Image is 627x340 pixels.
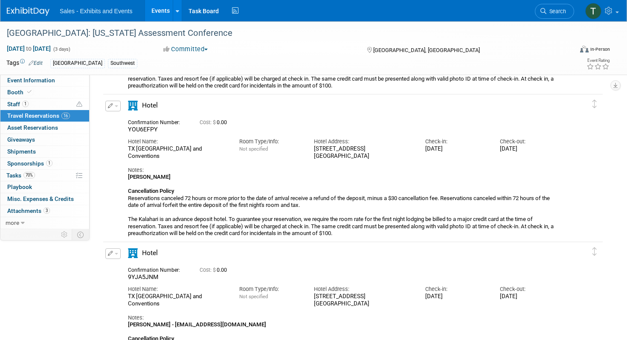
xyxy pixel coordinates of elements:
[314,285,412,293] div: Hotel Address:
[200,119,217,125] span: Cost: $
[128,264,187,273] div: Confirmation Number:
[0,158,89,169] a: Sponsorships1
[0,110,89,122] a: Travel Reservations16
[239,138,301,145] div: Room Type/Info:
[0,122,89,134] a: Asset Reservations
[4,26,559,41] div: [GEOGRAPHIC_DATA]: [US_STATE] Assessment Conference
[23,172,35,178] span: 70%
[142,249,158,257] span: Hotel
[425,138,487,145] div: Check-in:
[592,100,597,108] i: Click and drag to move item
[7,101,29,108] span: Staff
[7,124,58,131] span: Asset Reservations
[7,7,49,16] img: ExhibitDay
[0,134,89,145] a: Giveaways
[128,166,561,174] div: Notes:
[128,285,226,293] div: Hotel Name:
[128,314,561,322] div: Notes:
[0,193,89,205] a: Misc. Expenses & Credits
[7,160,52,167] span: Sponsorships
[0,217,89,229] a: more
[0,75,89,86] a: Event Information
[546,8,566,15] span: Search
[160,45,211,54] button: Committed
[0,87,89,98] a: Booth
[7,112,70,119] span: Travel Reservations
[0,146,89,157] a: Shipments
[128,174,561,237] div: Reservations canceled 72 hours or more prior to the date of arrival receive a refund of the depos...
[60,8,132,15] span: Sales - Exhibits and Events
[200,119,230,125] span: 0.00
[46,160,52,166] span: 1
[22,101,29,107] span: 1
[128,101,138,110] i: Hotel
[7,183,32,190] span: Playbook
[25,45,33,52] span: to
[425,293,487,300] div: [DATE]
[0,205,89,217] a: Attachments3
[239,294,268,299] span: Not specified
[142,102,158,109] span: Hotel
[592,247,597,256] i: Click and drag to move item
[7,136,35,143] span: Giveaways
[76,101,82,108] span: Potential Scheduling Conflict -- at least one attendee is tagged in another overlapping event.
[586,58,610,63] div: Event Rating
[373,47,480,53] span: [GEOGRAPHIC_DATA], [GEOGRAPHIC_DATA]
[6,219,19,226] span: more
[200,267,217,273] span: Cost: $
[72,229,90,240] td: Toggle Event Tabs
[6,58,43,68] td: Tags
[585,3,601,19] img: Terri Ballesteros
[44,207,50,214] span: 3
[128,174,171,180] b: [PERSON_NAME]
[7,77,55,84] span: Event Information
[61,113,70,119] span: 16
[425,145,487,153] div: [DATE]
[314,293,412,308] div: [STREET_ADDRESS] [GEOGRAPHIC_DATA]
[520,44,610,57] div: Event Format
[128,321,266,328] b: [PERSON_NAME] - [EMAIL_ADDRESS][DOMAIN_NAME]
[0,170,89,181] a: Tasks70%
[128,117,187,126] div: Confirmation Number:
[128,248,138,258] i: Hotel
[27,90,32,94] i: Booth reservation complete
[590,46,610,52] div: In-Person
[0,181,89,193] a: Playbook
[500,145,561,153] div: [DATE]
[108,59,137,68] div: Southwest
[314,138,412,145] div: Hotel Address:
[7,89,33,96] span: Booth
[239,285,301,293] div: Room Type/Info:
[57,229,72,240] td: Personalize Event Tab Strip
[500,285,561,293] div: Check-out:
[239,146,268,152] span: Not specified
[6,172,35,179] span: Tasks
[7,195,74,202] span: Misc. Expenses & Credits
[128,145,226,160] div: TX [GEOGRAPHIC_DATA] and Conventions
[500,138,561,145] div: Check-out:
[6,45,51,52] span: [DATE] [DATE]
[128,188,174,194] b: Cancellation Policy
[314,145,412,160] div: [STREET_ADDRESS] [GEOGRAPHIC_DATA]
[7,207,50,214] span: Attachments
[128,293,226,308] div: TX [GEOGRAPHIC_DATA] and Conventions
[500,293,561,300] div: [DATE]
[535,4,574,19] a: Search
[0,99,89,110] a: Staff1
[128,273,158,280] span: 9YJA5JNM
[52,46,70,52] span: (3 days)
[580,46,589,52] img: Format-Inperson.png
[50,59,105,68] div: [GEOGRAPHIC_DATA]
[29,60,43,66] a: Edit
[128,138,226,145] div: Hotel Name:
[200,267,230,273] span: 0.00
[7,148,36,155] span: Shipments
[128,126,158,133] span: YOU6EFPY
[425,285,487,293] div: Check-in:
